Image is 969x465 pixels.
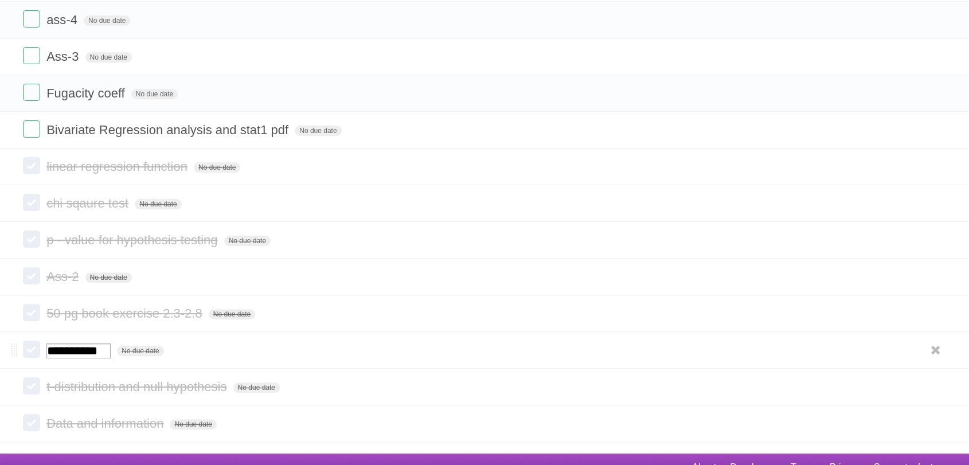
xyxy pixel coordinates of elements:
span: No due date [209,309,255,319]
span: t-distribution and null hypothesis [46,380,229,394]
span: No due date [194,162,240,173]
span: No due date [295,126,341,136]
span: No due date [135,199,181,209]
label: Done [23,194,40,211]
label: Done [23,10,40,28]
span: Fugacity coeff [46,86,128,100]
span: No due date [84,15,130,26]
label: Done [23,47,40,64]
span: ass-4 [46,13,80,27]
label: Done [23,377,40,394]
span: Bivariate Regression analysis and stat1 pdf [46,123,291,137]
label: Done [23,120,40,138]
label: Done [23,84,40,101]
span: No due date [85,272,132,283]
label: Done [23,230,40,248]
span: No due date [131,89,178,99]
span: linear regression function [46,159,190,174]
span: Data and information [46,416,166,431]
span: Ass-2 [46,269,81,284]
span: No due date [233,382,280,393]
label: Done [23,267,40,284]
span: No due date [224,236,271,246]
span: chi sqaure test [46,196,131,210]
span: p - value for hypothesis testing [46,233,220,247]
label: Done [23,414,40,431]
label: Done [23,304,40,321]
span: Ass-3 [46,49,81,64]
span: No due date [170,419,216,429]
label: Done [23,157,40,174]
label: Done [23,341,40,358]
span: No due date [117,346,163,356]
span: 50 pg book exercise 2.3-2.8 [46,306,205,321]
span: No due date [85,52,132,62]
